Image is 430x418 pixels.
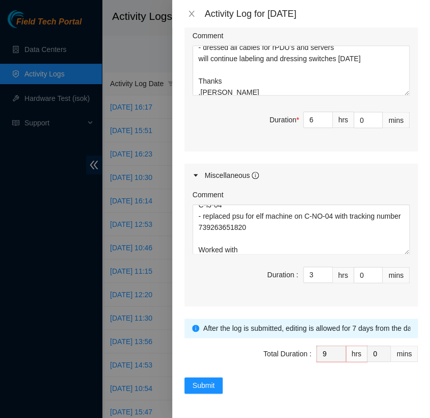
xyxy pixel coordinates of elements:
[193,204,410,254] textarea: Comment
[193,45,410,95] textarea: Comment
[193,189,224,200] label: Comment
[333,112,354,128] div: hrs
[383,267,410,283] div: mins
[391,346,418,362] div: mins
[193,380,215,391] span: Submit
[187,10,196,18] span: close
[333,267,354,283] div: hrs
[383,112,410,128] div: mins
[193,30,224,41] label: Comment
[184,164,418,187] div: Miscellaneous info-circle
[193,172,199,178] span: caret-right
[263,348,311,359] div: Total Duration :
[205,8,418,19] div: Activity Log for [DATE]
[270,114,299,125] div: Duration
[205,170,259,181] div: Miscellaneous
[252,172,259,179] span: info-circle
[184,377,223,394] button: Submit
[267,269,298,280] div: Duration :
[184,9,199,19] button: Close
[346,346,367,362] div: hrs
[192,325,199,332] span: info-circle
